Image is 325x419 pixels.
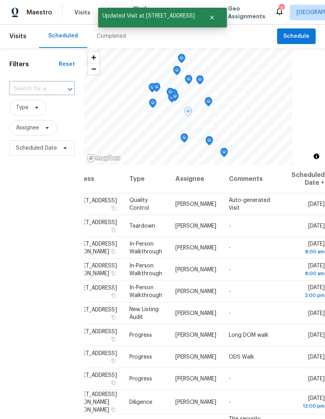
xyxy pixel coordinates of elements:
span: [DATE] [308,332,325,338]
span: [PERSON_NAME] [175,376,216,382]
span: Progress [129,332,152,338]
div: Map marker [185,75,193,87]
span: In-Person Walkthrough [129,263,162,276]
span: Long DOM walk [229,332,268,338]
span: Type [16,104,28,111]
span: [DATE] [308,354,325,360]
span: [STREET_ADDRESS] [68,307,117,313]
button: Copy Address [110,270,117,277]
th: Comments [223,165,285,193]
span: [STREET_ADDRESS] [68,220,117,225]
a: Mapbox homepage [87,154,121,163]
button: Copy Address [110,379,117,386]
div: Reset [59,60,75,68]
span: [STREET_ADDRESS] [68,373,117,378]
div: Map marker [153,83,161,95]
span: - [229,399,231,405]
th: Scheduled Date ↑ [285,165,325,193]
div: Scheduled [48,32,78,40]
span: [DATE] [308,223,325,229]
span: [PERSON_NAME] [175,202,216,207]
button: Open [65,84,76,95]
span: Visits [9,28,26,45]
button: Copy Address [110,226,117,233]
span: [DATE] [291,395,325,410]
div: 3 [279,5,284,12]
span: - [229,267,231,272]
span: [STREET_ADDRESS][PERSON_NAME] [68,263,117,276]
span: Zoom in [88,52,99,63]
div: Map marker [149,99,157,111]
span: Diligence [129,399,152,405]
div: Map marker [166,88,174,100]
div: Map marker [220,148,228,160]
th: Address [68,165,123,193]
div: Map marker [148,83,156,95]
span: [DATE] [291,263,325,278]
span: [PERSON_NAME] [175,223,216,229]
span: - [229,376,231,382]
span: Geo Assignments [228,5,265,20]
span: - [229,311,231,316]
span: [STREET_ADDRESS] [68,329,117,334]
span: [DATE] [308,311,325,316]
button: Zoom out [88,63,99,74]
span: New Listing Audit [129,307,159,320]
th: Type [123,165,169,193]
span: [PERSON_NAME] [175,311,216,316]
div: Completed [97,32,126,40]
span: Assignee [16,124,39,132]
button: Copy Address [110,314,117,321]
div: Map marker [171,92,179,104]
button: Copy Address [110,357,117,364]
span: [PERSON_NAME] [175,332,216,338]
span: - [229,245,231,251]
span: Work Orders [133,5,153,20]
div: Map marker [173,66,181,78]
div: 8:00 am [291,270,325,278]
div: Map marker [180,133,188,145]
span: Toggle attribution [314,152,319,161]
div: Map marker [205,136,213,148]
span: Updated Visit at [STREET_ADDRESS] [98,8,199,24]
span: [DATE] [308,202,325,207]
button: Copy Address [110,336,117,343]
span: [STREET_ADDRESS] [68,351,117,356]
div: Map marker [178,54,185,66]
span: [DATE] [291,285,325,299]
span: [DATE] [291,241,325,256]
span: - [229,289,231,294]
div: 8:00 am [291,248,325,256]
button: Copy Address [110,406,117,413]
span: [STREET_ADDRESS][PERSON_NAME][PERSON_NAME] [68,391,117,412]
span: [STREET_ADDRESS] [68,198,117,203]
button: Copy Address [110,205,117,212]
button: Copy Address [110,292,117,299]
input: Search for an address... [9,83,53,95]
div: 12:00 pm [291,402,325,410]
div: 2:00 pm [291,292,325,299]
canvas: Map [84,48,292,165]
span: [DATE] [308,376,325,382]
div: Map marker [196,75,204,87]
span: [STREET_ADDRESS][PERSON_NAME] [68,241,117,255]
span: Quality Control [129,198,149,211]
span: In-Person Walkthrough [129,241,162,255]
span: Progress [129,376,152,382]
button: Schedule [277,28,316,44]
span: [PERSON_NAME] [175,267,216,272]
span: Scheduled Date [16,144,57,152]
div: Map marker [184,107,192,119]
button: Close [199,10,225,25]
span: ODS Walk [229,354,254,360]
button: Copy Address [110,248,117,255]
span: - [229,223,231,229]
span: [PERSON_NAME] [175,245,216,251]
h1: Filters [9,60,59,68]
th: Assignee [169,165,223,193]
span: In-Person Walkthrough [129,285,162,298]
span: Schedule [283,32,309,41]
span: [PERSON_NAME] [175,354,216,360]
span: Visits [74,9,90,16]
